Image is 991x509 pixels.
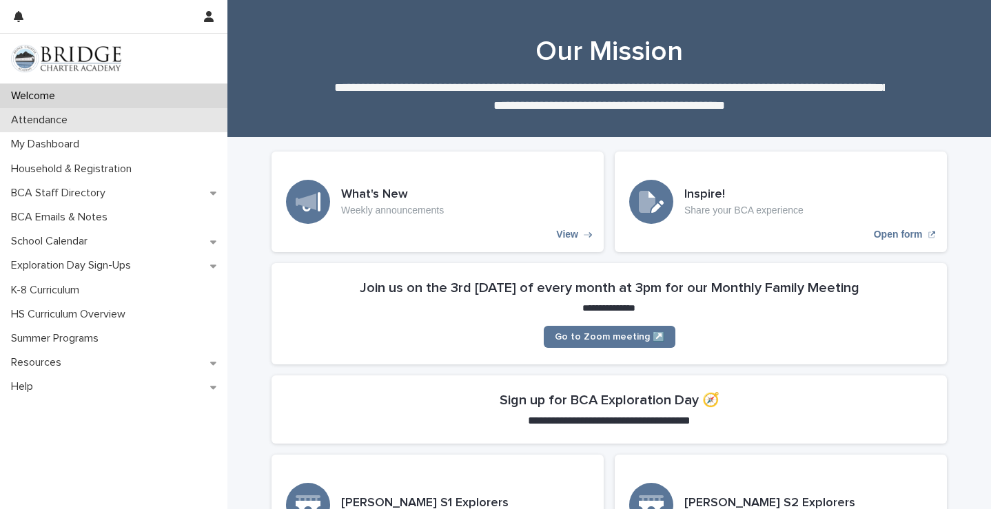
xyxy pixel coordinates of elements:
p: BCA Emails & Notes [6,211,119,224]
h2: Sign up for BCA Exploration Day 🧭 [500,392,719,408]
h3: What's New [341,187,444,202]
p: School Calendar [6,235,99,248]
p: View [556,229,578,240]
p: Household & Registration [6,163,143,176]
h1: Our Mission [272,35,947,68]
p: Resources [6,356,72,369]
p: HS Curriculum Overview [6,308,136,321]
a: Go to Zoom meeting ↗️ [544,326,675,348]
img: V1C1m3IdTEidaUdm9Hs0 [11,45,121,72]
p: Attendance [6,114,79,127]
p: My Dashboard [6,138,90,151]
span: Go to Zoom meeting ↗️ [555,332,664,342]
p: BCA Staff Directory [6,187,116,200]
p: K-8 Curriculum [6,284,90,297]
h2: Join us on the 3rd [DATE] of every month at 3pm for our Monthly Family Meeting [360,280,859,296]
h3: Inspire! [684,187,804,202]
p: Exploration Day Sign-Ups [6,259,142,272]
p: Help [6,380,44,393]
p: Share your BCA experience [684,205,804,216]
p: Weekly announcements [341,205,444,216]
a: Open form [615,152,947,252]
p: Summer Programs [6,332,110,345]
p: Open form [874,229,923,240]
a: View [272,152,604,252]
p: Welcome [6,90,66,103]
